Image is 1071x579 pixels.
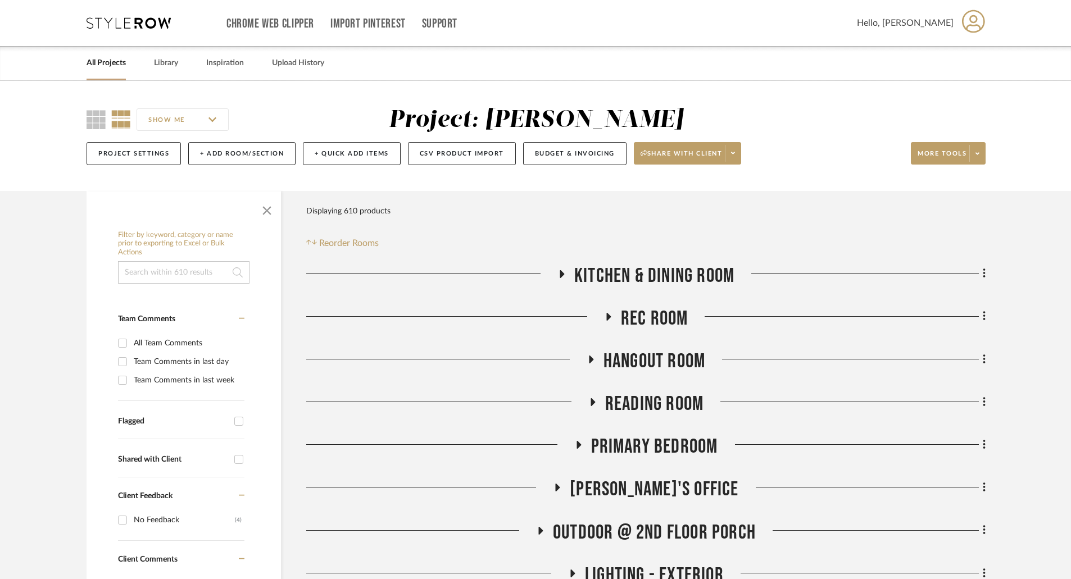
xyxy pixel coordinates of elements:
[306,236,379,250] button: Reorder Rooms
[605,392,704,416] span: Reading Room
[303,142,401,165] button: + Quick Add Items
[591,435,718,459] span: Primary Bedroom
[523,142,627,165] button: Budget & Invoicing
[911,142,986,165] button: More tools
[319,236,379,250] span: Reorder Rooms
[574,264,734,288] span: Kitchen & Dining Room
[118,555,178,563] span: Client Comments
[634,142,742,165] button: Share with client
[330,19,406,29] a: Import Pinterest
[134,334,242,352] div: All Team Comments
[118,417,229,426] div: Flagged
[603,349,705,373] span: Hangout Room
[641,149,723,166] span: Share with client
[154,56,178,71] a: Library
[570,477,738,502] span: [PERSON_NAME]'s Office
[134,511,235,529] div: No Feedback
[206,56,244,71] a: Inspiration
[118,261,249,284] input: Search within 610 results
[918,149,966,166] span: More tools
[226,19,314,29] a: Chrome Web Clipper
[256,197,278,220] button: Close
[553,521,756,545] span: OUTDOOR @ 2ND FLOOR PORCH
[235,511,242,529] div: (4)
[272,56,324,71] a: Upload History
[118,315,175,323] span: Team Comments
[118,492,173,500] span: Client Feedback
[389,108,683,132] div: Project: [PERSON_NAME]
[408,142,516,165] button: CSV Product Import
[422,19,457,29] a: Support
[188,142,296,165] button: + Add Room/Section
[306,200,391,222] div: Displaying 610 products
[118,455,229,464] div: Shared with Client
[134,371,242,389] div: Team Comments in last week
[857,16,954,30] span: Hello, [PERSON_NAME]
[87,142,181,165] button: Project Settings
[621,307,688,331] span: Rec Room
[87,56,126,71] a: All Projects
[118,231,249,257] h6: Filter by keyword, category or name prior to exporting to Excel or Bulk Actions
[134,353,242,371] div: Team Comments in last day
